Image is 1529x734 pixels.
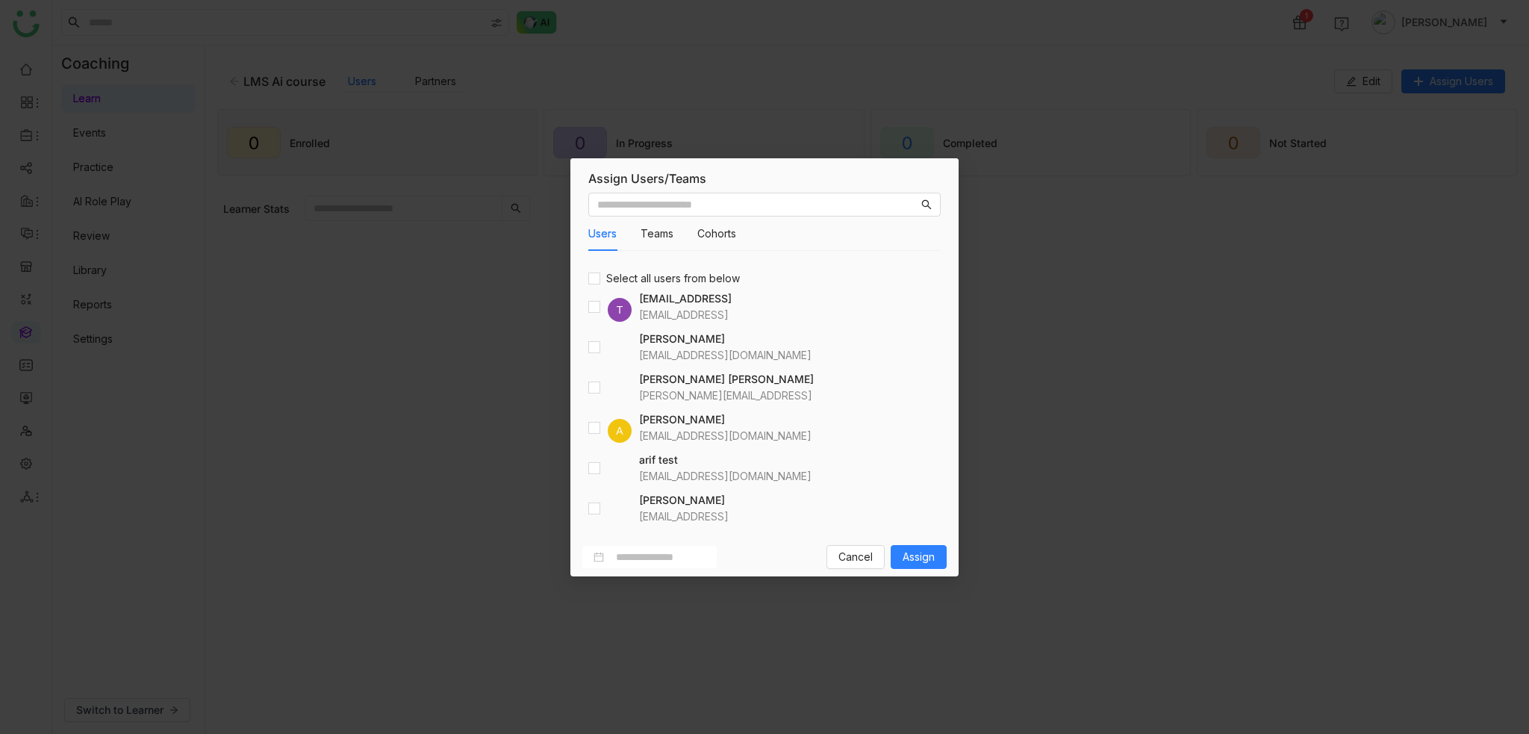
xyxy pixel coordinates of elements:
button: Assign [891,545,947,569]
h4: [PERSON_NAME] [639,492,729,508]
h4: [EMAIL_ADDRESS] [639,290,732,307]
button: Users [588,226,617,242]
div: [PERSON_NAME][EMAIL_ADDRESS] [639,388,814,404]
div: T [608,297,632,321]
div: [EMAIL_ADDRESS][DOMAIN_NAME] [639,468,812,485]
img: 684abccfde261c4b36a4c026 [608,456,632,480]
img: 684a9b57de261c4b36a3d29f [608,376,632,399]
button: Cohorts [697,226,736,242]
h4: [PERSON_NAME] [639,411,812,428]
span: Select all users from below [600,270,746,287]
img: 684a9aedde261c4b36a3ced9 [608,497,632,520]
button: Cancel [826,545,885,569]
span: Cancel [838,549,873,565]
h4: [PERSON_NAME] [639,331,812,347]
div: [EMAIL_ADDRESS] [639,508,729,525]
span: Assign [903,549,935,565]
img: 684fd8469a55a50394c15cc7 [608,335,632,359]
div: A [608,418,632,442]
div: Assign Users/Teams [588,170,941,187]
div: [EMAIL_ADDRESS][DOMAIN_NAME] [639,347,812,364]
button: Teams [641,226,673,242]
h4: [PERSON_NAME] [PERSON_NAME] [639,371,814,388]
div: [EMAIL_ADDRESS][DOMAIN_NAME] [639,428,812,444]
div: [EMAIL_ADDRESS] [639,307,732,323]
h4: arif test [639,452,812,468]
